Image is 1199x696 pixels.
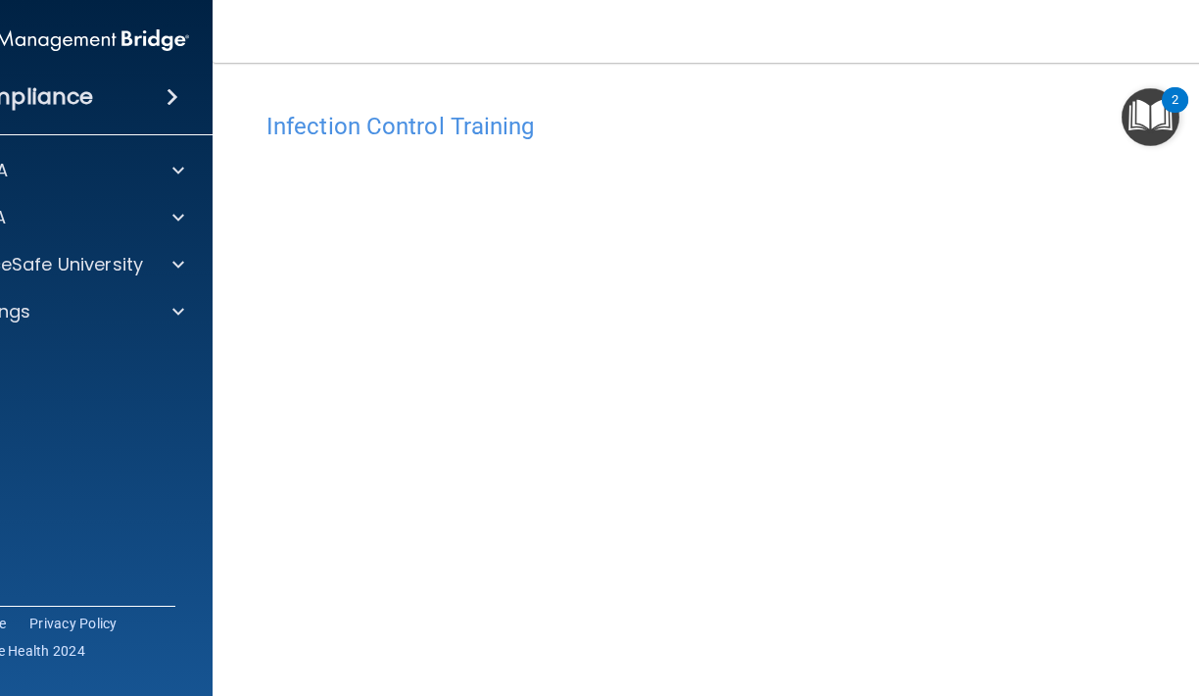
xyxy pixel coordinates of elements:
button: Open Resource Center, 2 new notifications [1122,88,1179,146]
a: Privacy Policy [29,614,118,633]
div: 2 [1172,100,1178,125]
